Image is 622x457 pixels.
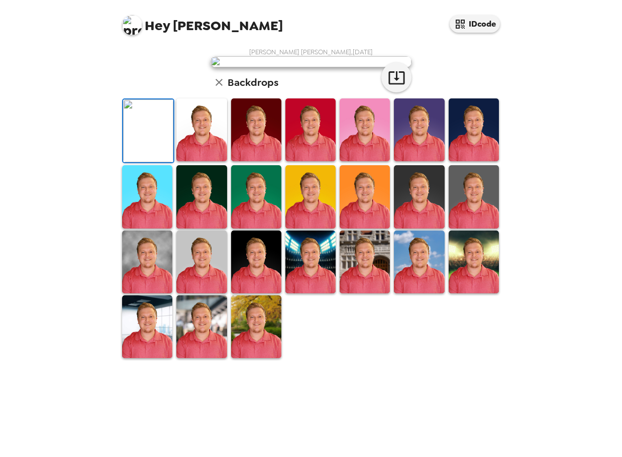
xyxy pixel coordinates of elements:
img: Original [123,99,173,162]
img: user [211,56,411,67]
span: [PERSON_NAME] [122,10,283,33]
span: Hey [145,17,170,35]
img: profile pic [122,15,142,35]
button: IDcode [450,15,500,33]
h6: Backdrops [228,74,278,90]
span: [PERSON_NAME] [PERSON_NAME] , [DATE] [249,48,373,56]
